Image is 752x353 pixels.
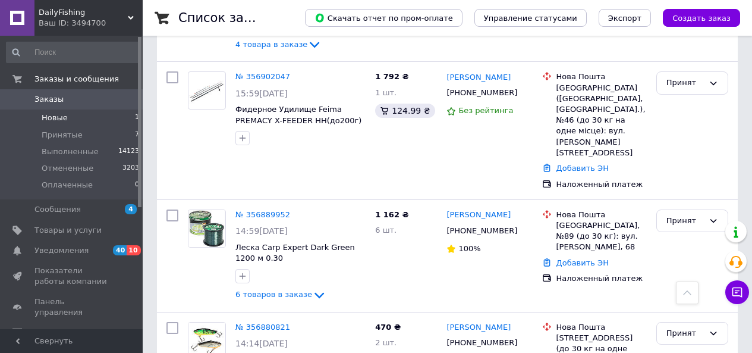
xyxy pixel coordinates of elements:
[556,273,647,284] div: Наложенный платеж
[375,226,397,235] span: 6 шт.
[446,210,511,221] a: [PERSON_NAME]
[375,210,408,219] span: 1 162 ₴
[305,9,462,27] button: Скачать отчет по пром-оплате
[6,42,140,63] input: Поиск
[34,265,110,287] span: Показатели работы компании
[34,74,119,85] span: Заказы и сообщения
[458,106,513,115] span: Без рейтинга
[556,71,647,82] div: Нова Пошта
[446,322,511,333] a: [PERSON_NAME]
[556,83,647,158] div: [GEOGRAPHIC_DATA] ([GEOGRAPHIC_DATA], [GEOGRAPHIC_DATA].), №46 (до 30 кг на одне місце): вул. [PE...
[484,14,577,23] span: Управление статусами
[235,72,290,81] a: № 356902047
[314,13,453,23] span: Скачать отчет по пром-оплате
[188,71,226,110] a: Фото товару
[556,258,609,267] a: Добавить ЭН
[235,40,322,49] a: 4 товара в заказе
[39,7,128,18] span: DailyFishing
[666,215,704,227] div: Принят
[375,323,401,332] span: 470 ₴
[235,290,326,299] a: 6 товаров в заказе
[474,9,587,27] button: Управление статусами
[188,210,225,247] img: Фото товару
[118,146,139,157] span: 14123
[444,335,520,351] div: [PHONE_NUMBER]
[651,13,740,22] a: Создать заказ
[235,243,355,263] a: Леска Carp Expert Dark Green 1200 м 0.30
[235,89,288,98] span: 15:59[DATE]
[556,210,647,220] div: Нова Пошта
[235,226,288,236] span: 14:59[DATE]
[375,104,435,118] div: 124.99 ₴
[375,72,408,81] span: 1 792 ₴
[122,163,139,174] span: 3203
[375,88,397,97] span: 1 шт.
[135,180,139,190] span: 0
[42,146,99,157] span: Выполненные
[135,130,139,140] span: 7
[34,225,102,236] span: Товары и услуги
[444,223,520,239] div: [PHONE_NUMBER]
[235,323,290,332] a: № 356880821
[556,164,609,173] a: Добавить ЭН
[556,179,647,190] div: Наложенный платеж
[188,210,226,248] a: Фото товару
[135,113,139,123] span: 1
[556,220,647,253] div: [GEOGRAPHIC_DATA], №89 (до 30 кг): вул. [PERSON_NAME], 68
[113,245,127,255] span: 40
[39,18,143,29] div: Ваш ID: 3494700
[444,85,520,101] div: [PHONE_NUMBER]
[375,338,397,347] span: 2 шт.
[666,77,704,89] div: Принят
[458,244,480,253] span: 100%
[42,113,68,123] span: Новые
[42,130,83,140] span: Принятые
[235,105,361,136] a: Фидерное Удилище Feima PREMACY X-FEEDER HH(до200г) 4.2м
[235,40,307,49] span: 4 товара в заказе
[599,9,651,27] button: Экспорт
[127,245,140,255] span: 10
[34,204,81,215] span: Сообщения
[235,210,290,219] a: № 356889952
[672,14,731,23] span: Создать заказ
[608,14,641,23] span: Экспорт
[666,327,704,340] div: Принят
[556,322,647,333] div: Нова Пошта
[125,204,137,214] span: 4
[235,339,288,348] span: 14:14[DATE]
[725,280,749,304] button: Чат с покупателем
[34,245,89,256] span: Уведомления
[178,11,281,25] h1: Список заказов
[446,72,511,83] a: [PERSON_NAME]
[663,9,740,27] button: Создать заказ
[235,290,312,299] span: 6 товаров в заказе
[42,180,93,190] span: Оплаченные
[188,77,225,105] img: Фото товару
[42,163,93,174] span: Отмененные
[34,94,64,105] span: Заказы
[34,296,110,318] span: Панель управления
[34,328,66,339] span: Отзывы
